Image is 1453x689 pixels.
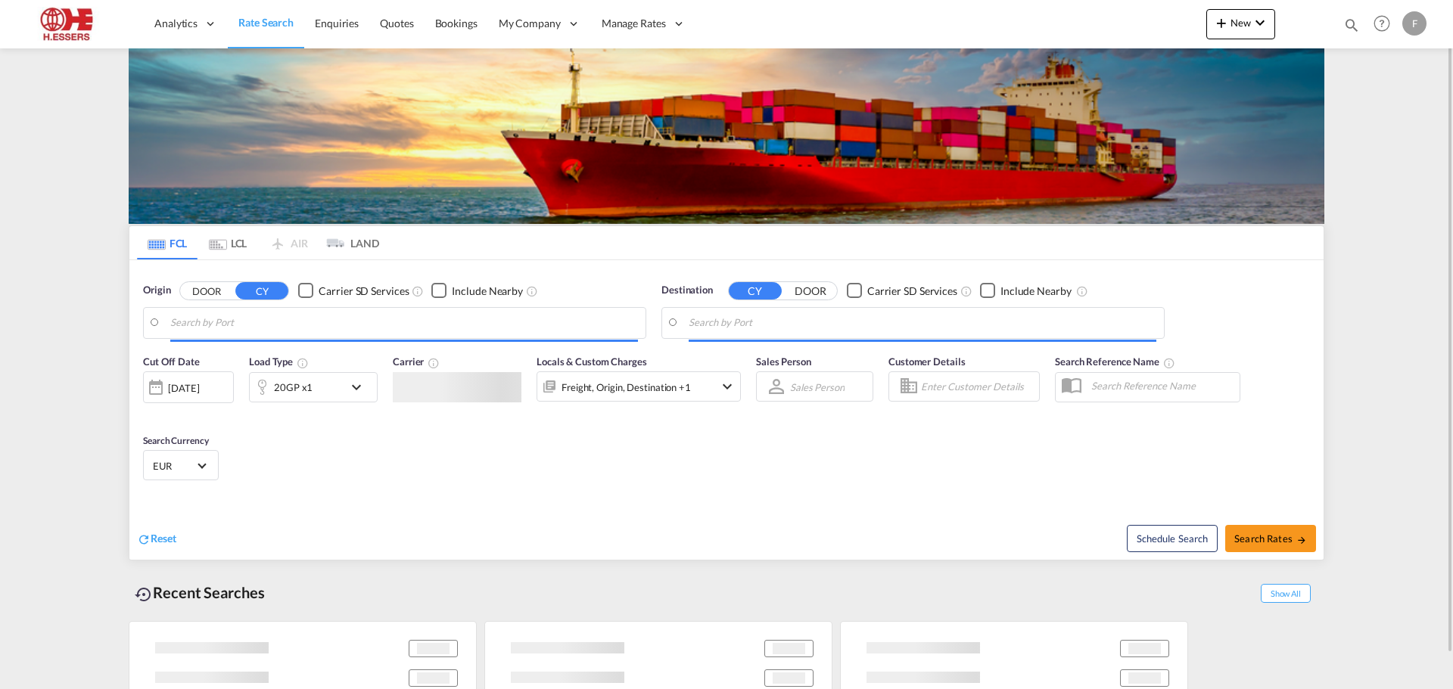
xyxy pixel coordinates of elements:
button: DOOR [180,282,233,299]
span: Load Type [249,355,309,368]
md-tab-item: LCL [198,226,258,259]
button: icon-plus 400-fgNewicon-chevron-down [1206,9,1275,39]
img: LCL+%26+FCL+BACKGROUND.png [129,48,1324,224]
md-icon: Your search will be saved by the below given name [1163,357,1175,369]
md-checkbox: Checkbox No Ink [980,283,1072,299]
div: Freight Origin Destination Factory Stuffingicon-chevron-down [537,371,741,402]
div: Carrier SD Services [319,284,409,299]
div: icon-magnify [1343,17,1360,39]
md-icon: Unchecked: Search for CY (Container Yard) services for all selected carriers.Checked : Search for... [960,285,972,297]
md-icon: Unchecked: Ignores neighbouring ports when fetching rates.Checked : Includes neighbouring ports w... [526,285,538,297]
span: Manage Rates [602,16,666,31]
md-icon: icon-chevron-down [718,377,736,396]
span: Destination [661,283,713,298]
md-icon: icon-magnify [1343,17,1360,33]
div: [DATE] [143,371,234,403]
input: Search by Port [689,312,1156,334]
span: Origin [143,283,170,298]
div: Carrier SD Services [867,284,957,299]
button: CY [729,282,782,299]
div: 20GP x1 [274,377,313,398]
div: Help [1369,11,1402,38]
md-checkbox: Checkbox No Ink [431,283,523,299]
span: Reset [151,532,176,545]
div: Freight Origin Destination Factory Stuffing [562,377,691,398]
input: Enter Customer Details [921,375,1035,398]
span: Search Rates [1234,532,1307,545]
span: Search Currency [143,435,209,446]
div: 20GP x1icon-chevron-down [249,372,378,402]
span: EUR [153,459,195,473]
md-checkbox: Checkbox No Ink [298,283,409,299]
button: CY [235,282,288,299]
md-icon: icon-arrow-right [1296,535,1307,545]
md-tab-item: LAND [319,226,379,259]
div: Include Nearby [452,284,523,299]
span: Customer Details [888,355,965,368]
div: [DATE] [168,381,199,395]
md-icon: icon-information-outline [297,357,309,369]
md-select: Sales Person [789,376,846,398]
span: Bookings [435,17,478,29]
img: 690005f0ba9d11ee90968bb23dcea500.JPG [23,7,125,41]
span: Quotes [380,17,413,29]
span: New [1212,17,1269,29]
button: Search Ratesicon-arrow-right [1225,525,1316,552]
span: Sales Person [756,355,811,368]
div: F [1402,11,1427,36]
span: Show All [1261,584,1311,603]
span: Search Reference Name [1055,355,1175,368]
div: Origin DOOR CY Checkbox No InkUnchecked: Search for CY (Container Yard) services for all selected... [129,260,1324,560]
span: Enquiries [315,17,359,29]
md-datepicker: Select [143,402,154,422]
div: Include Nearby [1000,284,1072,299]
input: Search Reference Name [1084,374,1240,397]
span: Cut Off Date [143,355,200,368]
div: icon-refreshReset [137,531,176,548]
md-icon: icon-plus 400-fg [1212,14,1231,32]
span: Analytics [154,16,198,31]
button: DOOR [784,282,837,299]
button: Note: By default Schedule search will only considerorigin ports, destination ports and cut off da... [1127,525,1218,552]
md-tab-item: FCL [137,226,198,259]
span: Locals & Custom Charges [537,355,647,368]
span: Rate Search [238,16,294,29]
span: Help [1369,11,1395,36]
input: Search by Port [170,312,638,334]
md-icon: icon-chevron-down [1251,14,1269,32]
md-icon: icon-refresh [137,532,151,546]
md-icon: icon-chevron-down [347,378,373,396]
md-checkbox: Checkbox No Ink [847,283,957,299]
md-icon: Unchecked: Ignores neighbouring ports when fetching rates.Checked : Includes neighbouring ports w... [1076,285,1088,297]
md-icon: The selected Trucker/Carrierwill be displayed in the rate results If the rates are from another f... [428,357,440,369]
md-icon: icon-backup-restore [135,585,153,604]
md-pagination-wrapper: Use the left and right arrow keys to navigate between tabs [137,226,379,259]
md-select: Select Currency: € EUREuro [151,455,210,476]
span: My Company [499,16,561,31]
span: Carrier [393,355,440,368]
md-icon: Unchecked: Search for CY (Container Yard) services for all selected carriers.Checked : Search for... [412,285,424,297]
div: Recent Searches [129,576,271,610]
